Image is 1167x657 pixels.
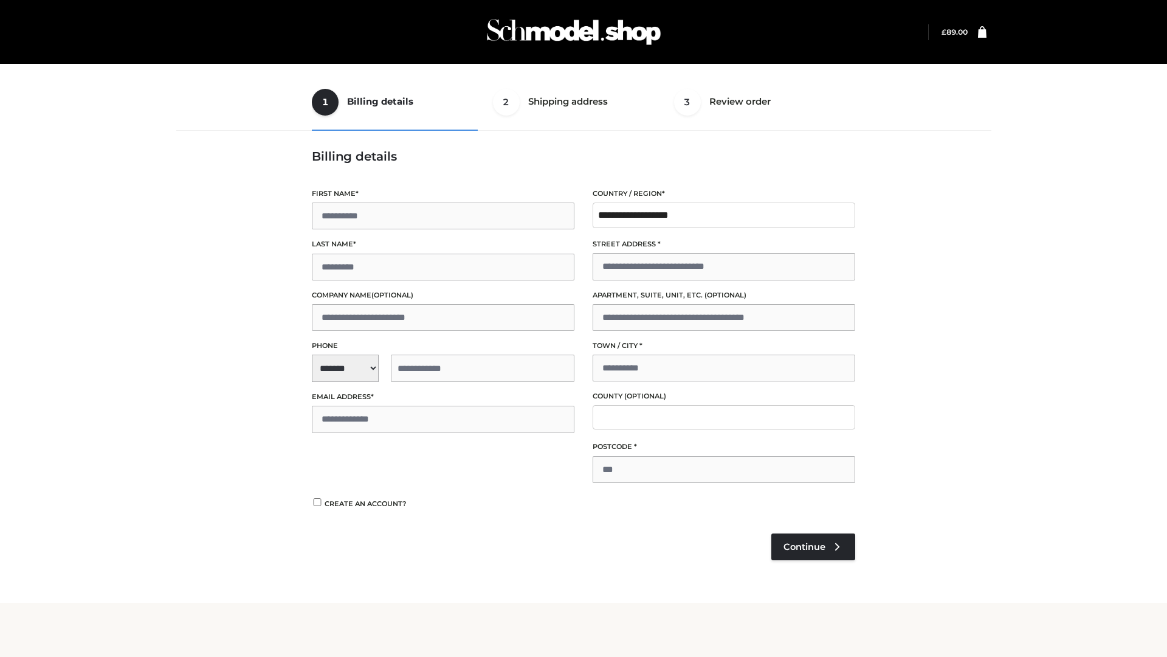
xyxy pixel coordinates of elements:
[312,238,574,250] label: Last name
[371,291,413,299] span: (optional)
[783,541,825,552] span: Continue
[593,391,855,402] label: County
[942,27,968,36] bdi: 89.00
[312,290,574,301] label: Company name
[704,291,746,299] span: (optional)
[593,238,855,250] label: Street address
[593,188,855,200] label: Country / Region
[312,391,574,403] label: Email address
[593,340,855,352] label: Town / City
[325,499,407,508] span: Create an account?
[312,498,323,506] input: Create an account?
[483,8,665,56] img: Schmodel Admin 964
[312,188,574,200] label: First name
[624,392,666,400] span: (optional)
[312,149,855,164] h3: Billing details
[593,290,855,301] label: Apartment, suite, unit, etc.
[593,441,855,453] label: Postcode
[312,340,574,352] label: Phone
[771,534,855,560] a: Continue
[942,27,946,36] span: £
[942,27,968,36] a: £89.00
